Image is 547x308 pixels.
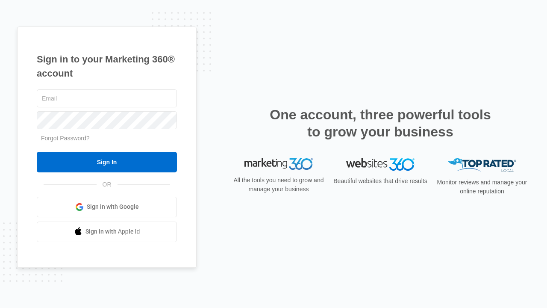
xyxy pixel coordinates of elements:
[346,158,415,171] img: Websites 360
[37,89,177,107] input: Email
[37,222,177,242] a: Sign in with Apple Id
[85,227,140,236] span: Sign in with Apple Id
[37,197,177,217] a: Sign in with Google
[37,152,177,172] input: Sign In
[97,180,118,189] span: OR
[244,158,313,170] img: Marketing 360
[434,178,530,196] p: Monitor reviews and manage your online reputation
[41,135,90,142] a: Forgot Password?
[87,202,139,211] span: Sign in with Google
[231,176,326,194] p: All the tools you need to grow and manage your business
[332,177,428,186] p: Beautiful websites that drive results
[267,106,494,140] h2: One account, three powerful tools to grow your business
[448,158,516,172] img: Top Rated Local
[37,52,177,80] h1: Sign in to your Marketing 360® account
